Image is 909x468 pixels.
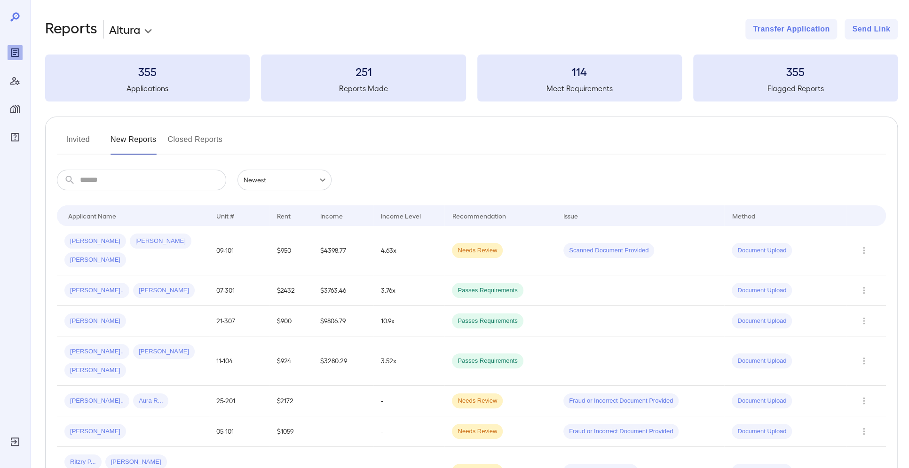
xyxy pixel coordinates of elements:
[373,275,444,306] td: 3.76x
[45,83,250,94] h5: Applications
[856,424,871,439] button: Row Actions
[477,83,682,94] h5: Meet Requirements
[209,226,269,275] td: 09-101
[261,83,466,94] h5: Reports Made
[563,210,578,221] div: Issue
[745,19,837,39] button: Transfer Application
[8,434,23,449] div: Log Out
[856,393,871,408] button: Row Actions
[452,210,506,221] div: Recommendation
[209,416,269,447] td: 05-101
[68,210,116,221] div: Applicant Name
[373,416,444,447] td: -
[381,210,421,221] div: Income Level
[269,416,313,447] td: $1059
[373,306,444,336] td: 10.9x
[64,458,102,467] span: Ritzry P...
[269,226,313,275] td: $950
[8,130,23,145] div: FAQ
[109,22,140,37] p: Altura
[64,427,126,436] span: [PERSON_NAME]
[732,397,792,406] span: Document Upload
[168,132,223,155] button: Closed Reports
[563,397,679,406] span: Fraud or Incorrect Document Provided
[64,347,129,356] span: [PERSON_NAME]..
[373,226,444,275] td: 4.63x
[130,237,191,246] span: [PERSON_NAME]
[313,306,373,336] td: $9806.79
[313,226,373,275] td: $4398.77
[45,19,97,39] h2: Reports
[209,275,269,306] td: 07-301
[133,347,195,356] span: [PERSON_NAME]
[105,458,167,467] span: [PERSON_NAME]
[269,386,313,416] td: $2172
[237,170,332,190] div: Newest
[64,317,126,326] span: [PERSON_NAME]
[452,246,503,255] span: Needs Review
[64,397,129,406] span: [PERSON_NAME]..
[45,55,898,101] summary: 355Applications251Reports Made114Meet Requirements355Flagged Reports
[8,73,23,88] div: Manage Users
[856,283,871,298] button: Row Actions
[8,101,23,117] div: Manage Properties
[732,210,755,221] div: Method
[732,357,792,366] span: Document Upload
[732,246,792,255] span: Document Upload
[277,210,292,221] div: Rent
[452,286,523,295] span: Passes Requirements
[732,286,792,295] span: Document Upload
[452,397,503,406] span: Needs Review
[856,313,871,328] button: Row Actions
[693,64,898,79] h3: 355
[563,427,679,436] span: Fraud or Incorrect Document Provided
[64,366,126,375] span: [PERSON_NAME]
[269,306,313,336] td: $900
[261,64,466,79] h3: 251
[64,256,126,265] span: [PERSON_NAME]
[45,64,250,79] h3: 355
[452,427,503,436] span: Needs Review
[269,336,313,386] td: $924
[209,386,269,416] td: 25-201
[313,275,373,306] td: $3763.46
[64,237,126,246] span: [PERSON_NAME]
[133,286,195,295] span: [PERSON_NAME]
[57,132,99,155] button: Invited
[477,64,682,79] h3: 114
[209,306,269,336] td: 21-307
[732,427,792,436] span: Document Upload
[732,317,792,326] span: Document Upload
[64,286,129,295] span: [PERSON_NAME]..
[452,357,523,366] span: Passes Requirements
[216,210,234,221] div: Unit #
[845,19,898,39] button: Send Link
[320,210,343,221] div: Income
[111,132,157,155] button: New Reports
[452,317,523,326] span: Passes Requirements
[8,45,23,60] div: Reports
[856,243,871,258] button: Row Actions
[563,246,654,255] span: Scanned Document Provided
[209,336,269,386] td: 11-104
[269,275,313,306] td: $2432
[313,336,373,386] td: $3280.29
[133,397,168,406] span: Aura R...
[693,83,898,94] h5: Flagged Reports
[373,336,444,386] td: 3.52x
[373,386,444,416] td: -
[856,353,871,368] button: Row Actions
